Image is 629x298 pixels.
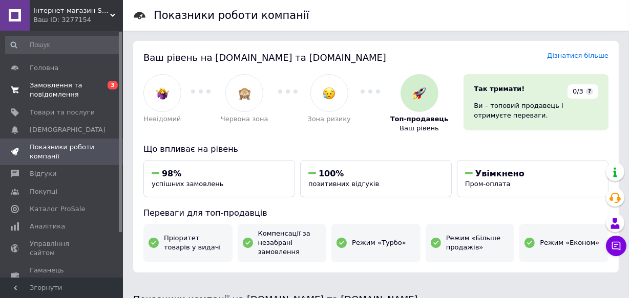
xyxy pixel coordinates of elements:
span: успішних замовлень [152,180,223,188]
span: Невідомий [144,114,181,124]
span: 3 [108,81,118,89]
img: :disappointed_relieved: [323,87,336,100]
span: Режим «Більше продажів» [446,234,510,252]
button: УвімкненоПром-оплата [457,160,609,197]
span: Інтернет-магазин Setmix [33,6,110,15]
div: 0/3 [568,84,598,99]
span: Топ-продавець [390,114,449,124]
span: Управління сайтом [30,239,95,258]
span: Червона зона [221,114,268,124]
span: Показники роботи компанії [30,143,95,161]
button: 100%позитивних відгуків [300,160,452,197]
input: Пошук [5,36,120,54]
span: Компенсації за незабрані замовлення [258,229,322,257]
span: Покупці [30,187,57,196]
img: :woman-shrugging: [156,87,169,100]
h1: Показники роботи компанії [154,9,309,21]
button: 98%успішних замовлень [143,160,295,197]
a: Дізнатися більше [547,52,609,59]
span: Ваш рівень [400,124,439,133]
span: Гаманець компанії [30,266,95,284]
img: :see_no_evil: [238,87,251,100]
span: Увімкнено [475,169,525,178]
span: Головна [30,63,58,73]
span: Що впливає на рівень [143,144,238,154]
span: 98% [162,169,181,178]
span: [DEMOGRAPHIC_DATA] [30,125,106,134]
button: Чат з покупцем [606,236,626,256]
span: Режим «Турбо» [352,238,406,247]
span: Аналітика [30,222,65,231]
span: Пріоритет товарів у видачі [164,234,227,252]
span: Товари та послуги [30,108,95,117]
span: Режим «Економ» [540,238,599,247]
span: Пром-оплата [465,180,511,188]
span: Ваш рівень на [DOMAIN_NAME] та [DOMAIN_NAME] [143,52,386,63]
span: позитивних відгуків [308,180,379,188]
div: Ви – топовий продавець і отримуєте переваги. [474,101,598,120]
span: Зона ризику [307,114,351,124]
span: Так тримати! [474,85,525,93]
span: Замовлення та повідомлення [30,81,95,99]
span: ? [586,88,593,95]
span: Каталог ProSale [30,204,85,214]
div: Ваш ID: 3277154 [33,15,123,25]
span: Переваги для топ-продавців [143,208,267,218]
span: 100% [319,169,344,178]
img: :rocket: [413,87,426,100]
span: Відгуки [30,169,56,178]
